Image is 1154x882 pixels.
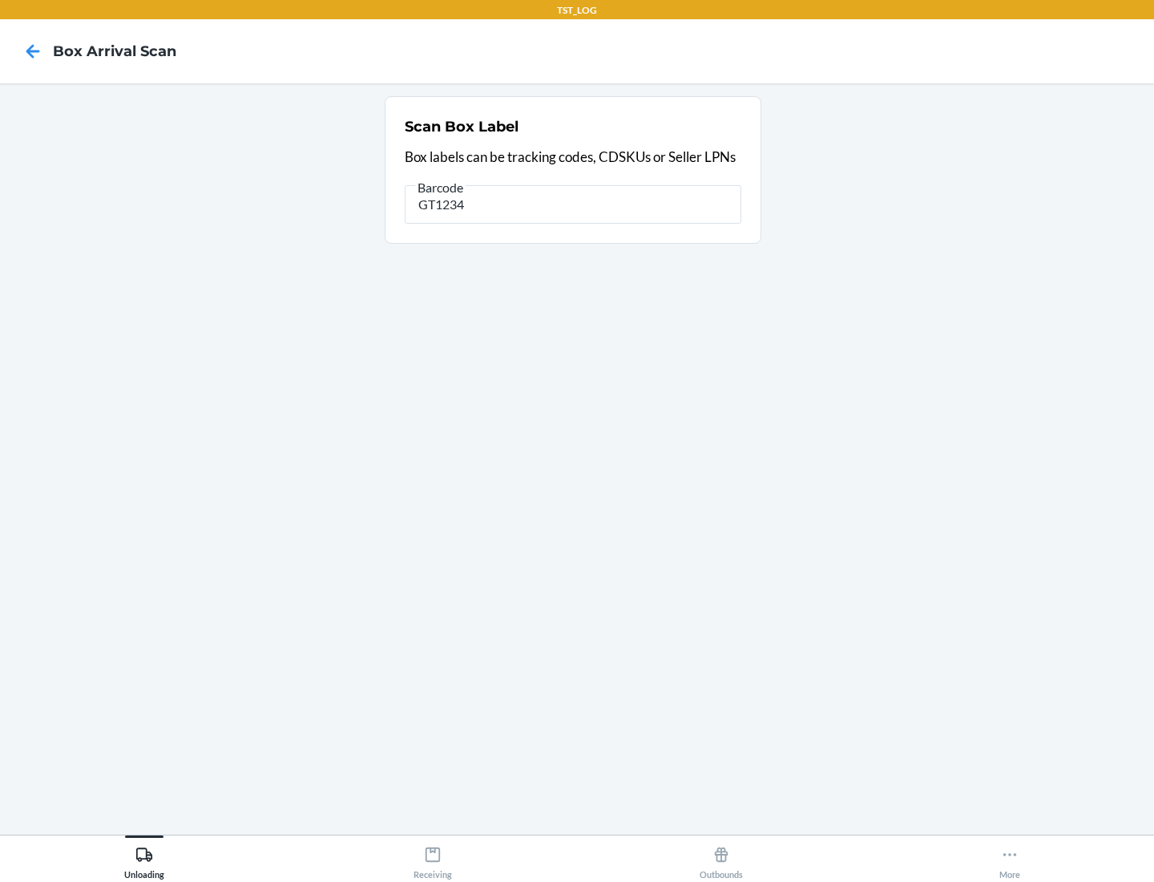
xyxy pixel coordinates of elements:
[577,835,865,880] button: Outbounds
[999,840,1020,880] div: More
[53,41,176,62] h4: Box Arrival Scan
[288,835,577,880] button: Receiving
[865,835,1154,880] button: More
[415,180,466,196] span: Barcode
[124,840,164,880] div: Unloading
[405,147,741,168] p: Box labels can be tracking codes, CDSKUs or Seller LPNs
[414,840,452,880] div: Receiving
[405,116,518,137] h2: Scan Box Label
[405,185,741,224] input: Barcode
[557,3,597,18] p: TST_LOG
[700,840,743,880] div: Outbounds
